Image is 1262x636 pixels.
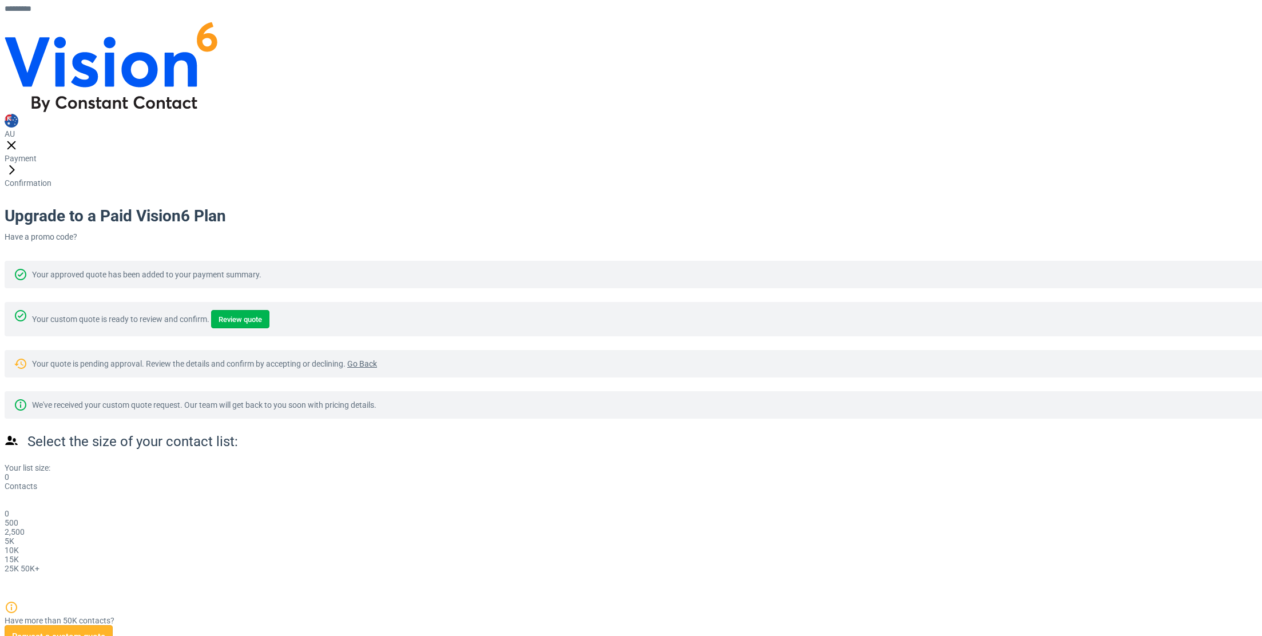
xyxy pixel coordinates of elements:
h2: Select the size of your contact list: [5,432,586,452]
span: Your quote is pending approval. Review the details and confirm by accepting or declining. [32,359,346,368]
span: Your approved quote has been added to your payment summary. [32,270,261,279]
span: 25K [5,564,19,573]
a: Go Back [347,359,377,368]
div: Your list size: [5,463,586,472]
span: 50K+ [21,564,39,573]
span: 15K [5,555,19,564]
span: 2,500 [5,527,25,536]
span: Your custom quote is ready to review and confirm. [32,315,209,324]
span: 10K [5,546,19,555]
span: Have more than 50K contacts? [5,616,114,625]
span: 500 [5,518,18,527]
span: 5K [5,536,14,546]
button: Review quote [211,310,269,328]
div: Contacts [5,482,586,491]
span: 0 [5,472,9,482]
span: 0 [5,509,9,518]
a: Have a promo code? [5,232,77,241]
span: We've received your custom quote request. Our team will get back to you soon with pricing details. [32,400,376,410]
